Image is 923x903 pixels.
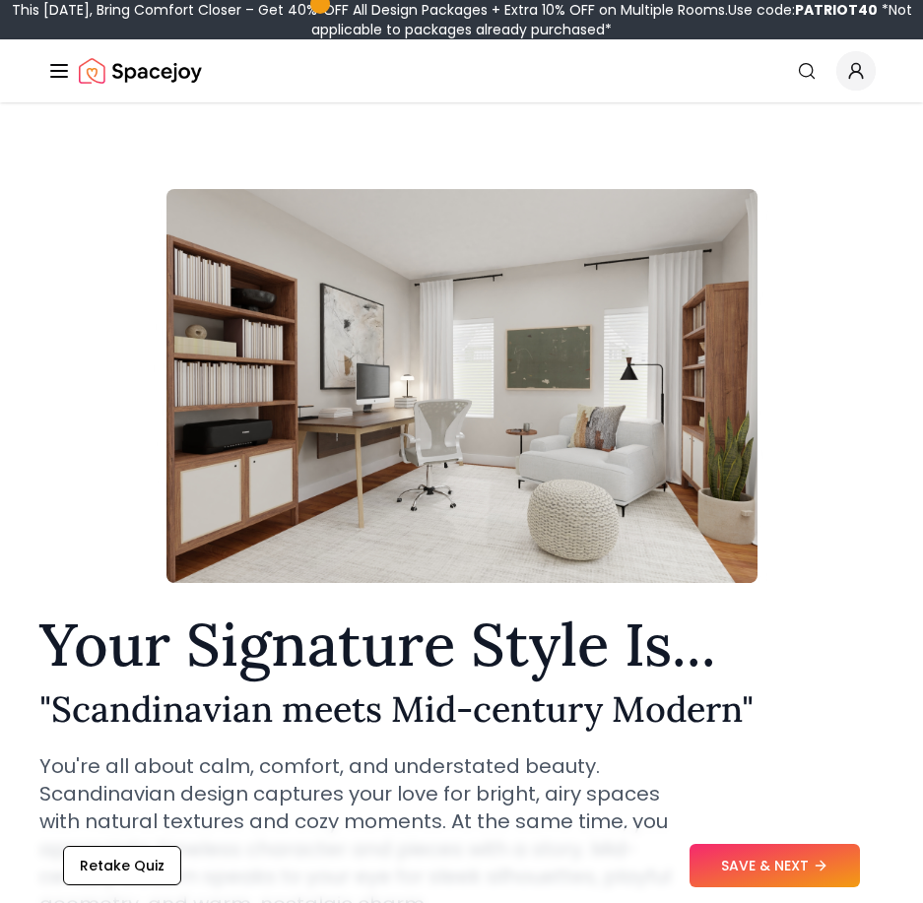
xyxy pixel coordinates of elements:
button: SAVE & NEXT [690,844,860,887]
nav: Global [47,39,876,102]
button: Retake Quiz [63,846,181,885]
h2: " Scandinavian meets Mid-century Modern " [39,689,884,729]
img: Spacejoy Logo [79,51,202,91]
a: Spacejoy [79,51,202,91]
img: Scandinavian meets Mid-century Modern Style Example [166,189,758,583]
h1: Your Signature Style Is... [39,614,884,674]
